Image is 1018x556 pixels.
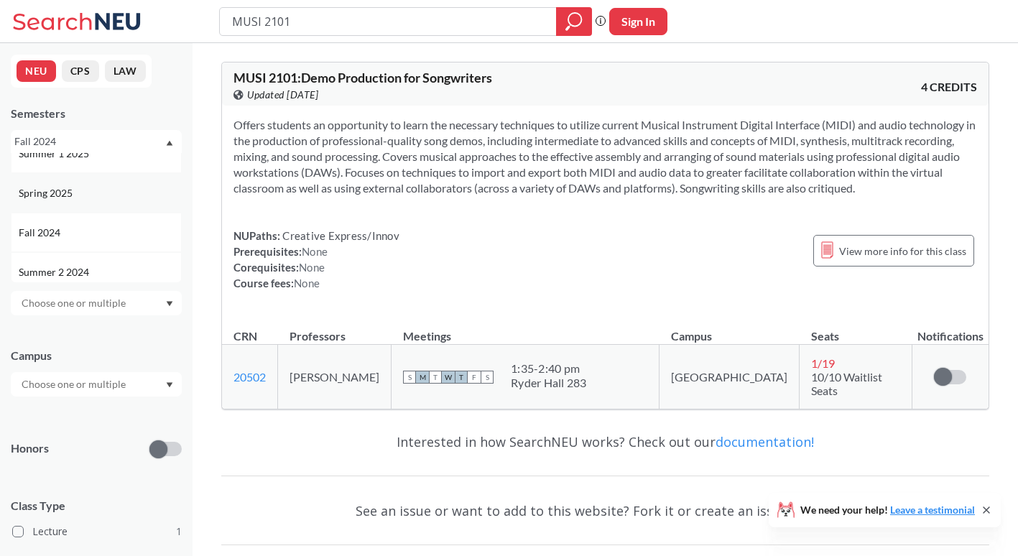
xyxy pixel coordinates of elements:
[481,371,494,384] span: S
[166,140,173,146] svg: Dropdown arrow
[14,376,135,393] input: Choose one or multiple
[19,185,75,201] span: Spring 2025
[511,361,587,376] div: 1:35 - 2:40 pm
[800,314,912,345] th: Seats
[839,242,966,260] span: View more info for this class
[105,60,146,82] button: LAW
[14,134,165,149] div: Fall 2024
[11,372,182,397] div: Dropdown arrow
[294,277,320,289] span: None
[231,9,546,34] input: Class, professor, course number, "phrase"
[11,348,182,363] div: Campus
[511,376,587,390] div: Ryder Hall 283
[392,314,660,345] th: Meetings
[247,87,318,103] span: Updated [DATE]
[11,106,182,121] div: Semesters
[556,7,592,36] div: magnifying glass
[299,261,325,274] span: None
[14,295,135,312] input: Choose one or multiple
[176,524,182,539] span: 1
[11,498,182,514] span: Class Type
[278,314,392,345] th: Professors
[62,60,99,82] button: CPS
[565,11,583,32] svg: magnifying glass
[921,79,977,95] span: 4 CREDITS
[166,382,173,388] svg: Dropdown arrow
[660,345,800,409] td: [GEOGRAPHIC_DATA]
[19,225,63,241] span: Fall 2024
[12,522,182,541] label: Lecture
[716,433,814,450] a: documentation!
[280,229,399,242] span: Creative Express/Innov
[416,371,429,384] span: M
[11,291,182,315] div: Dropdown arrow
[468,371,481,384] span: F
[912,314,989,345] th: Notifications
[19,264,92,280] span: Summer 2 2024
[660,314,800,345] th: Campus
[429,371,442,384] span: T
[17,60,56,82] button: NEU
[609,8,667,35] button: Sign In
[19,146,92,162] span: Summer 1 2025
[455,371,468,384] span: T
[11,440,49,457] p: Honors
[811,356,835,370] span: 1 / 19
[221,421,989,463] div: Interested in how SearchNEU works? Check out our
[302,245,328,258] span: None
[233,70,492,85] span: MUSI 2101 : Demo Production for Songwriters
[403,371,416,384] span: S
[233,228,399,291] div: NUPaths: Prerequisites: Corequisites: Course fees:
[166,301,173,307] svg: Dropdown arrow
[221,490,989,532] div: See an issue or want to add to this website? Fork it or create an issue on .
[811,370,882,397] span: 10/10 Waitlist Seats
[11,130,182,153] div: Fall 2024Dropdown arrowFall 2025Summer 2 2025Summer Full 2025Summer 1 2025Spring 2025Fall 2024Sum...
[278,345,392,409] td: [PERSON_NAME]
[800,505,975,515] span: We need your help!
[442,371,455,384] span: W
[890,504,975,516] a: Leave a testimonial
[233,370,266,384] a: 20502
[233,117,977,196] section: Offers students an opportunity to learn the necessary techniques to utilize current Musical Instr...
[233,328,257,344] div: CRN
